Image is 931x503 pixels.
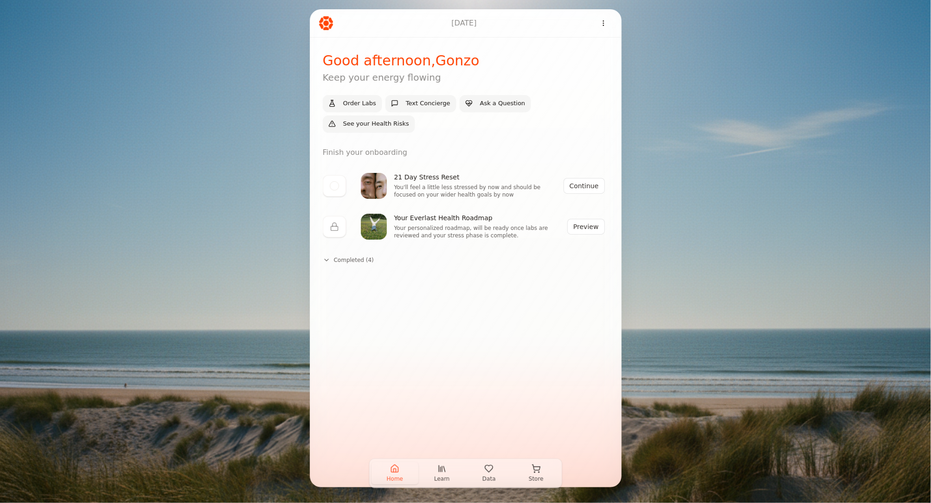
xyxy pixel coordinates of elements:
[567,219,605,235] button: Preview
[451,18,476,29] h1: [DATE]
[387,475,403,483] span: Home
[480,99,526,108] span: Ask a Question
[394,184,564,198] p: You'll feel a little less stressed by now and should be focused on your wider health goals by now
[385,95,456,112] button: Text Concierge
[323,95,382,112] button: Order Labs
[343,120,409,128] span: See your Health Risks
[323,147,609,158] h1: Finish your onboarding
[394,173,564,182] h3: 21 Day Stress Reset
[482,475,496,483] span: Data
[434,475,450,483] span: Learn
[323,256,374,264] button: Completed (4)
[460,95,531,112] button: Ask a Question
[394,224,568,239] p: Your personalized roadmap, will be ready once labs are reviewed and your stress phase is complete.
[323,52,480,69] h1: Good afternoon , Gonzo
[319,16,333,30] img: Everlast Logo
[394,214,568,223] h3: Your Everlast Health Roadmap
[323,71,480,84] p: Keep your energy flowing
[323,115,415,132] button: See your Health Risks
[564,178,605,194] button: Continue
[343,99,376,108] span: Order Labs
[529,475,544,483] span: Store
[406,99,450,108] span: Text Concierge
